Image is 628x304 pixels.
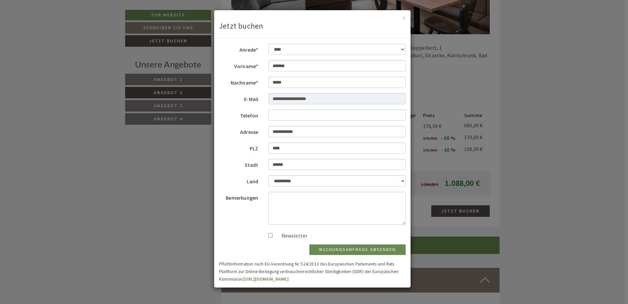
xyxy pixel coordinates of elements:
[10,19,104,25] div: [GEOGRAPHIC_DATA]
[275,232,308,240] label: Newsletter
[219,261,398,282] small: Pflichtinformation nach EU-Verordnung Nr. 524/2013 des Europäischen Parlaments und Rats Plattform...
[402,14,406,21] button: ×
[214,60,263,70] label: Vorname*
[219,173,259,185] button: Senden
[243,276,289,282] a: [URL][DOMAIN_NAME]
[214,175,263,185] label: Land
[214,159,263,169] label: Stadt
[214,126,263,136] label: Adresse
[214,110,263,119] label: Telefon
[214,77,263,87] label: Nachname*
[10,32,104,37] small: 06:21
[5,18,107,38] div: Guten Tag, wie können wir Ihnen helfen?
[214,93,263,103] label: E-Mail
[309,244,406,255] button: Buchungsanfrage absenden
[219,22,406,30] h3: Jetzt buchen
[214,192,263,202] label: Bemerkungen
[214,44,263,54] label: Anrede*
[214,142,263,152] label: PLZ
[115,5,144,16] div: Montag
